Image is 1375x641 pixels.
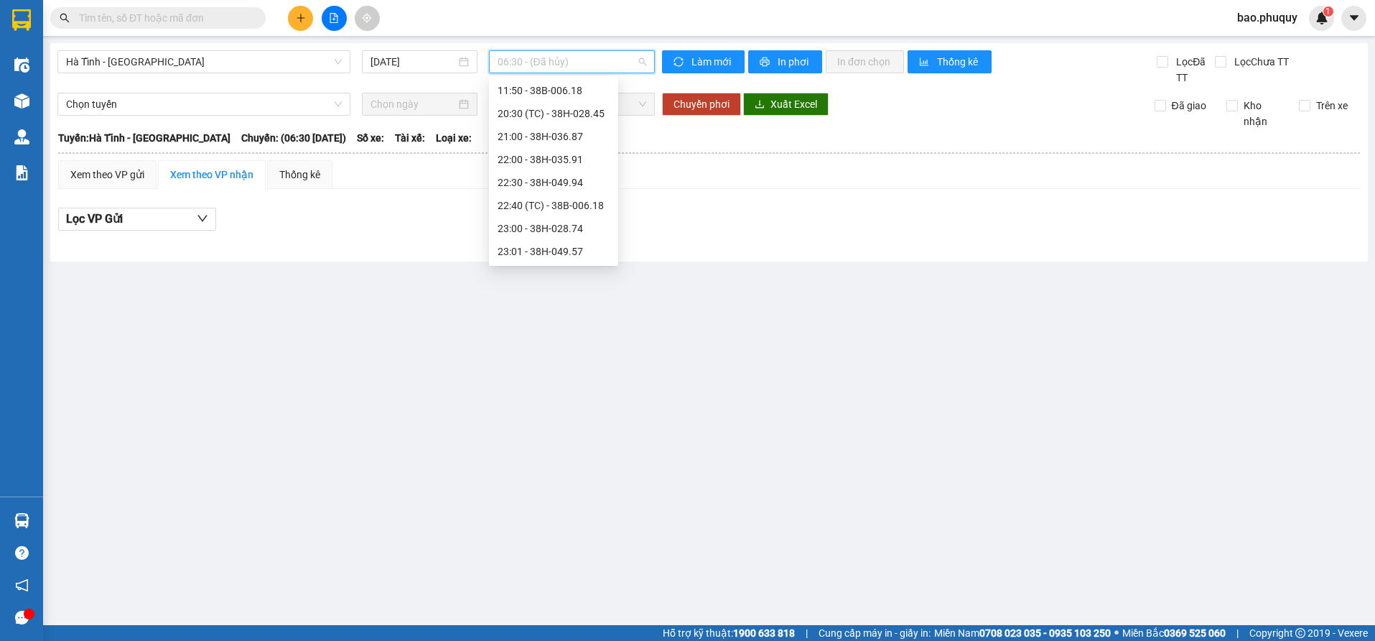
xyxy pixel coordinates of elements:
span: copyright [1295,628,1305,638]
button: Chuyển phơi [662,93,741,116]
span: Số xe: [357,130,384,146]
img: solution-icon [14,165,29,180]
strong: 0369 525 060 [1164,627,1226,639]
span: file-add [329,13,339,23]
span: Kho nhận [1238,98,1288,129]
img: warehouse-icon [14,129,29,144]
div: Xem theo VP nhận [170,167,253,183]
span: Làm mới [691,54,733,70]
span: Lọc Chưa TT [1229,54,1291,70]
span: bao.phuquy [1226,9,1309,27]
div: 22:30 - 38H-049.94 [498,175,610,190]
span: Hỗ trợ kỹ thuật: [663,625,795,641]
span: 1 [1325,6,1330,17]
span: Chọn tuyến [66,93,342,115]
div: 21:00 - 38H-036.87 [498,129,610,144]
strong: 0708 023 035 - 0935 103 250 [979,627,1111,639]
span: Chuyến: (06:30 [DATE]) [241,130,346,146]
span: notification [15,578,29,592]
button: syncLàm mới [662,50,745,73]
img: warehouse-icon [14,513,29,528]
sup: 1 [1323,6,1333,17]
span: printer [760,57,772,68]
button: caret-down [1341,6,1366,31]
span: Trên xe [1310,98,1353,114]
div: 23:01 - 38H-049.57 [498,244,610,259]
input: Chọn ngày [370,96,456,112]
button: aim [355,6,380,31]
div: 22:00 - 38H-035.91 [498,152,610,167]
div: 22:40 (TC) - 38B-006.18 [498,198,610,213]
span: ⚪️ [1114,630,1119,636]
span: aim [362,13,372,23]
span: In phơi [778,54,811,70]
span: Lọc Đã TT [1170,54,1215,86]
div: 23:00 - 38H-028.74 [498,221,610,236]
span: bar-chart [919,57,931,68]
span: Miền Bắc [1122,625,1226,641]
button: downloadXuất Excel [743,93,829,116]
span: message [15,611,29,624]
div: 20:30 (TC) - 38H-028.45 [498,106,610,121]
span: 06:30 - (Đã hủy) [498,51,646,73]
span: | [1236,625,1239,641]
button: In đơn chọn [826,50,904,73]
span: Đã giao [1166,98,1212,114]
span: down [197,213,208,224]
span: question-circle [15,546,29,560]
button: bar-chartThống kê [908,50,992,73]
strong: 1900 633 818 [733,627,795,639]
span: | [806,625,808,641]
span: caret-down [1348,11,1361,24]
img: warehouse-icon [14,93,29,109]
div: Thống kê [279,167,320,183]
span: Lọc VP Gửi [66,210,123,228]
span: Hà Tĩnh - Hà Nội [66,51,342,73]
input: 14/09/2025 [370,54,456,70]
span: Miền Nam [934,625,1111,641]
div: 11:50 - 38B-006.18 [498,83,610,98]
span: search [60,13,70,23]
div: Xem theo VP gửi [70,167,144,183]
img: logo-vxr [12,9,31,31]
b: Tuyến: Hà Tĩnh - [GEOGRAPHIC_DATA] [58,132,230,144]
button: plus [288,6,313,31]
input: Tìm tên, số ĐT hoặc mã đơn [79,10,248,26]
span: Loại xe: [436,130,472,146]
span: Tài xế: [395,130,425,146]
button: printerIn phơi [748,50,822,73]
button: file-add [322,6,347,31]
img: warehouse-icon [14,57,29,73]
span: plus [296,13,306,23]
span: Thống kê [937,54,980,70]
span: Cung cấp máy in - giấy in: [819,625,931,641]
img: icon-new-feature [1315,11,1328,24]
span: sync [673,57,686,68]
button: Lọc VP Gửi [58,208,216,231]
